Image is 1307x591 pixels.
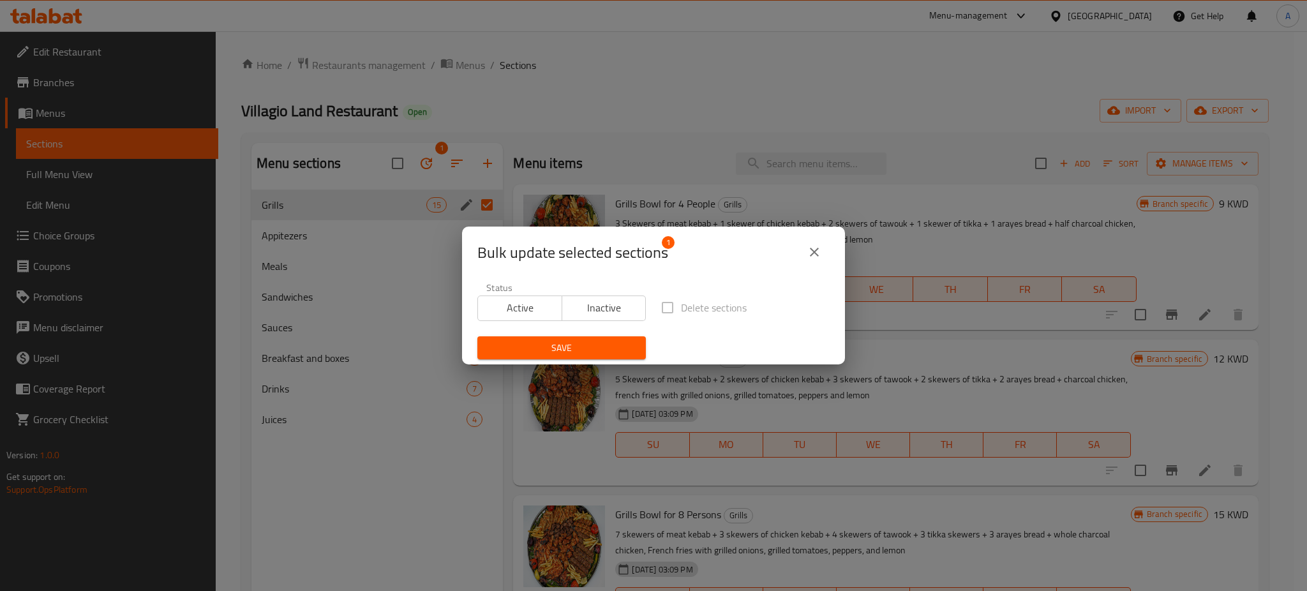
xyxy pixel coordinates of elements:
[477,243,668,263] span: Selected section count
[799,237,830,267] button: close
[477,336,646,360] button: Save
[662,236,675,249] span: 1
[562,295,646,321] button: Inactive
[477,295,562,321] button: Active
[681,300,747,315] span: Delete sections
[483,299,557,317] span: Active
[567,299,641,317] span: Inactive
[488,340,636,356] span: Save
